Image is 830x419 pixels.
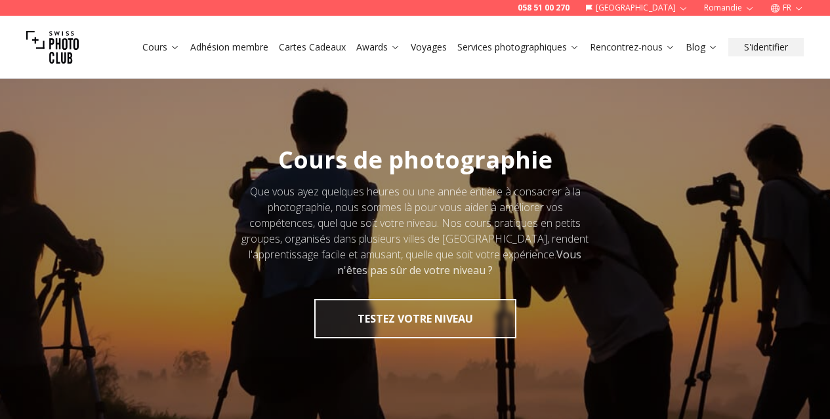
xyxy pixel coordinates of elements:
a: Blog [686,41,718,54]
a: Voyages [411,41,447,54]
a: Cartes Cadeaux [279,41,346,54]
a: Cours [142,41,180,54]
button: TESTEZ VOTRE NIVEAU [314,299,516,338]
span: Cours de photographie [278,144,552,176]
a: Rencontrez-nous [590,41,675,54]
button: S'identifier [728,38,804,56]
a: Awards [356,41,400,54]
button: Cours [137,38,185,56]
button: Adhésion membre [185,38,274,56]
button: Voyages [405,38,452,56]
button: Rencontrez-nous [585,38,680,56]
a: 058 51 00 270 [518,3,570,13]
button: Blog [680,38,723,56]
a: Services photographiques [457,41,579,54]
button: Cartes Cadeaux [274,38,351,56]
img: Swiss photo club [26,21,79,73]
button: Awards [351,38,405,56]
a: Adhésion membre [190,41,268,54]
button: Services photographiques [452,38,585,56]
div: Que vous ayez quelques heures ou une année entière à consacrer à la photographie, nous sommes là ... [237,184,594,278]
